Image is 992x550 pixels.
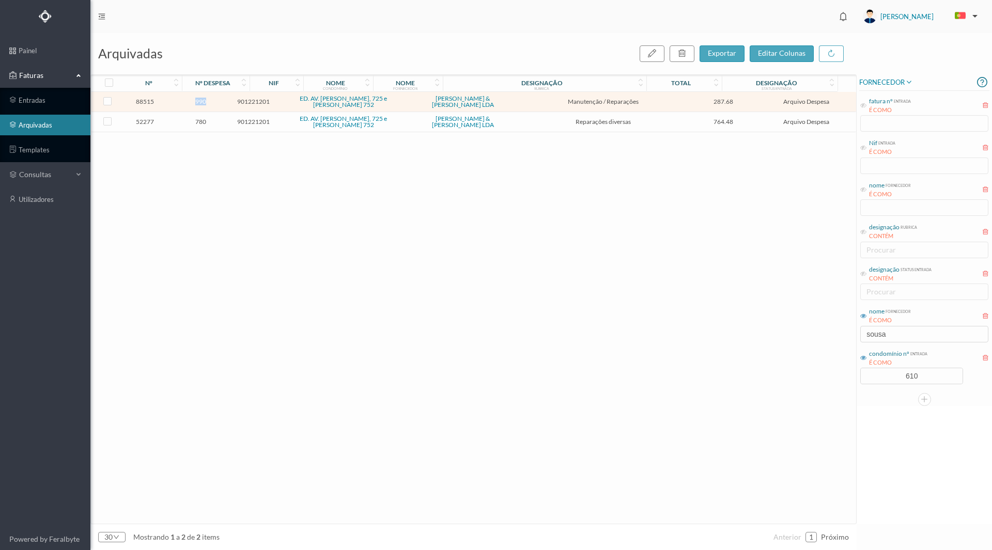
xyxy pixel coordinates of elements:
[869,349,909,358] div: condomínio nº
[708,49,736,57] span: exportar
[762,86,792,90] div: status entrada
[393,86,417,90] div: fornecedor
[859,76,913,88] span: FORNECEDOR
[233,98,274,105] span: 901221201
[195,79,230,87] div: nº despesa
[869,316,911,325] div: É COMO
[113,534,119,540] i: icon: down
[758,98,854,105] span: Arquivo Despesa
[756,79,797,87] div: designação
[98,13,105,20] i: icon: menu-fold
[98,45,163,61] span: arquivadas
[700,45,745,62] button: exportar
[947,8,982,25] button: PT
[518,98,688,105] span: Manutenção / Reparações
[174,98,227,105] span: 990
[39,10,52,23] img: Logo
[180,532,187,541] span: 2
[269,79,279,87] div: nif
[869,181,885,190] div: nome
[133,532,169,541] span: mostrando
[900,265,932,273] div: status entrada
[326,79,345,87] div: nome
[869,265,900,274] div: designação
[869,106,911,115] div: É COMO
[869,307,885,316] div: nome
[300,115,387,129] a: ED. AV. [PERSON_NAME], 725 e [PERSON_NAME] 752
[432,95,494,108] a: [PERSON_NAME] & [PERSON_NAME] LDA
[750,45,814,62] button: editar colunas
[877,138,895,146] div: entrada
[821,532,849,541] span: próximo
[432,115,494,129] a: [PERSON_NAME] & [PERSON_NAME] LDA
[805,532,817,542] li: 1
[145,79,152,87] div: nº
[863,9,877,23] img: user_titan3.af2715ee.jpg
[893,97,911,104] div: entrada
[104,529,113,545] div: 30
[909,349,927,357] div: entrada
[806,529,816,545] a: 1
[17,70,73,81] span: Faturas
[518,118,688,125] span: Reparações diversas
[187,532,195,541] span: de
[174,118,227,125] span: 780
[773,529,801,545] li: Página Anterior
[869,97,893,106] div: fatura nº
[821,529,849,545] li: Página Seguinte
[323,86,348,90] div: condomínio
[169,532,176,541] span: 1
[534,86,549,90] div: rubrica
[121,118,169,125] span: 52277
[758,118,854,125] span: Arquivo Despesa
[977,74,987,90] i: icon: question-circle-o
[773,532,801,541] span: anterior
[836,10,850,23] i: icon: bell
[900,223,917,230] div: rubrica
[885,181,911,188] div: fornecedor
[869,358,927,367] div: É COMO
[869,223,900,232] div: designação
[869,190,911,199] div: É COMO
[869,274,932,283] div: CONTÉM
[202,532,220,541] span: items
[121,98,169,105] span: 88515
[300,95,387,108] a: ED. AV. [PERSON_NAME], 725 e [PERSON_NAME] 752
[233,118,274,125] span: 901221201
[195,532,202,541] span: 2
[19,169,71,180] span: consultas
[176,532,180,541] span: a
[521,79,563,87] div: designação
[869,148,895,156] div: É COMO
[693,118,753,125] span: 764.48
[693,98,753,105] span: 287.68
[869,138,877,148] div: Nif
[869,232,917,241] div: CONTÉM
[885,307,911,315] div: fornecedor
[396,79,415,87] div: nome
[671,79,691,87] div: total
